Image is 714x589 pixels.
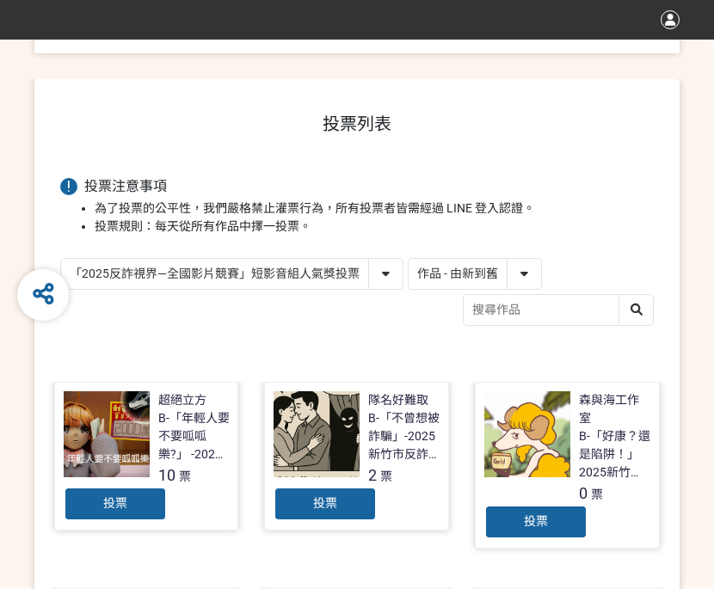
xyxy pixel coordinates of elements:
[524,514,548,528] span: 投票
[103,496,127,510] span: 投票
[95,218,654,236] li: 投票規則：每天從所有作品中擇一投票。
[579,391,650,427] div: 森與海工作室
[579,484,588,502] span: 0
[84,178,167,194] span: 投票注意事項
[591,488,603,501] span: 票
[368,466,377,484] span: 2
[380,469,392,483] span: 票
[179,469,191,483] span: 票
[579,427,650,482] div: B-「好康？還是陷阱！」2025新竹市反詐視界影片徵件
[264,382,449,531] a: 隊名好難取B-「不曾想被詐騙」-2025新竹市反詐視界影片徵件2票投票
[368,391,428,409] div: 隊名好難取
[54,382,239,531] a: 超絕立方B-「年輕人要不要呱呱樂?」 -2025新竹市反詐視界影片徵件10票投票
[313,496,337,510] span: 投票
[60,114,654,134] h1: 投票列表
[95,199,654,218] li: 為了投票的公平性，我們嚴格禁止灌票行為，所有投票者皆需經過 LINE 登入認證。
[464,295,653,325] input: 搜尋作品
[158,466,175,484] span: 10
[475,382,660,549] a: 森與海工作室B-「好康？還是陷阱！」2025新竹市反詐視界影片徵件0票投票
[158,409,230,463] div: B-「年輕人要不要呱呱樂?」 -2025新竹市反詐視界影片徵件
[158,391,206,409] div: 超絕立方
[368,409,440,463] div: B-「不曾想被詐騙」-2025新竹市反詐視界影片徵件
